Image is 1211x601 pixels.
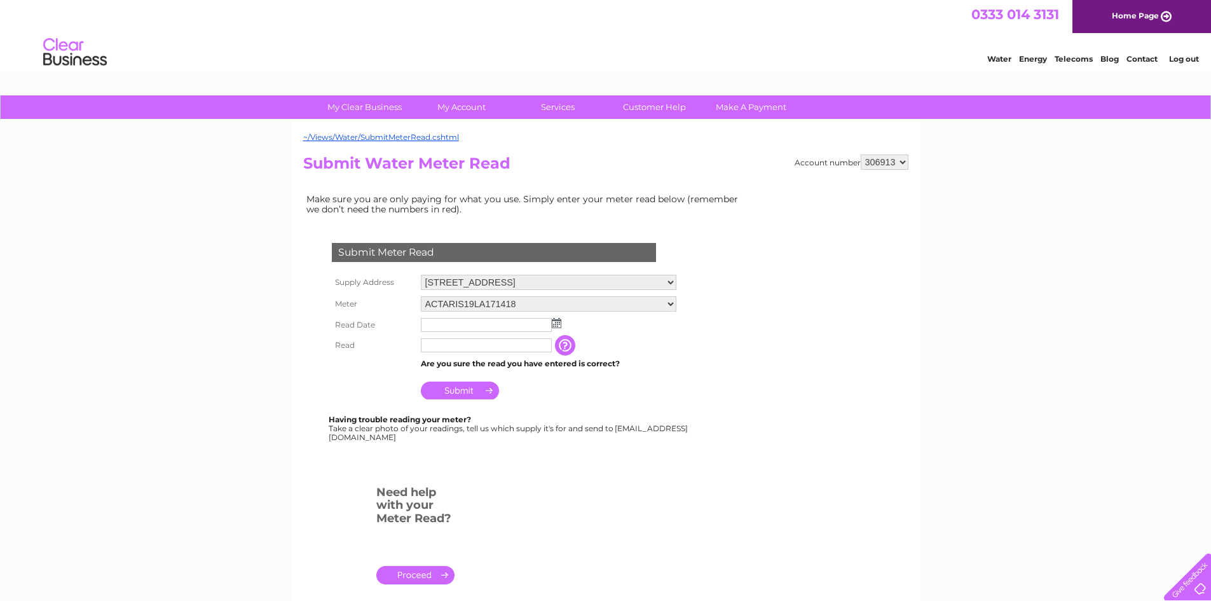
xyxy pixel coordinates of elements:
[303,155,908,179] h2: Submit Water Meter Read
[303,132,459,142] a: ~/Views/Water/SubmitMeterRead.cshtml
[421,382,499,399] input: Submit
[1019,54,1047,64] a: Energy
[329,272,418,293] th: Supply Address
[306,7,907,62] div: Clear Business is a trading name of Verastar Limited (registered in [GEOGRAPHIC_DATA] No. 3667643...
[329,335,418,356] th: Read
[505,95,610,119] a: Services
[376,483,455,532] h3: Need help with your Meter Read?
[409,95,514,119] a: My Account
[1100,54,1119,64] a: Blog
[552,318,561,328] img: ...
[987,54,1011,64] a: Water
[602,95,707,119] a: Customer Help
[795,155,908,170] div: Account number
[1126,54,1158,64] a: Contact
[418,356,680,372] td: Are you sure the read you have entered is correct?
[376,566,455,584] a: .
[555,335,578,356] input: Information
[303,191,748,218] td: Make sure you are only paying for what you use. Simply enter your meter read below (remember we d...
[43,33,107,72] img: logo.png
[329,293,418,315] th: Meter
[971,6,1059,22] a: 0333 014 3131
[1055,54,1093,64] a: Telecoms
[312,95,417,119] a: My Clear Business
[1169,54,1199,64] a: Log out
[329,315,418,335] th: Read Date
[329,415,471,424] b: Having trouble reading your meter?
[329,415,690,441] div: Take a clear photo of your readings, tell us which supply it's for and send to [EMAIL_ADDRESS][DO...
[332,243,656,262] div: Submit Meter Read
[699,95,804,119] a: Make A Payment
